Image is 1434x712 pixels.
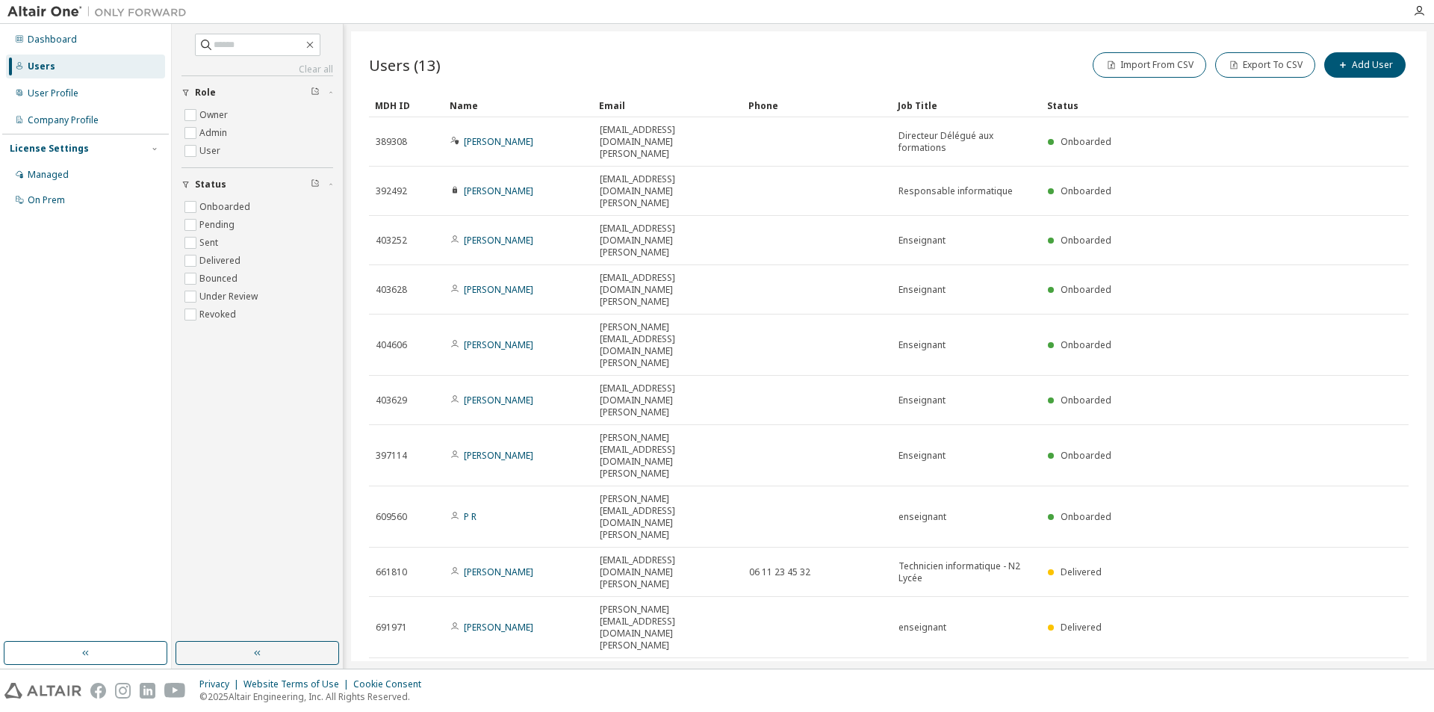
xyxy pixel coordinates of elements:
div: Job Title [898,93,1035,117]
label: User [199,142,223,160]
span: Onboarded [1061,510,1111,523]
span: enseignant [898,622,946,634]
label: Onboarded [199,198,253,216]
span: Enseignant [898,394,946,406]
span: Enseignant [898,339,946,351]
span: 392492 [376,185,407,197]
div: On Prem [28,194,65,206]
span: Users (13) [369,55,441,75]
a: [PERSON_NAME] [464,566,533,578]
span: Status [195,179,226,191]
span: 403252 [376,235,407,247]
div: Status [1047,93,1331,117]
button: Import From CSV [1093,52,1206,78]
a: [PERSON_NAME] [464,135,533,148]
label: Pending [199,216,238,234]
div: Privacy [199,678,243,690]
span: Enseignant [898,235,946,247]
span: Directeur Délégué aux formations [898,130,1034,154]
span: 389308 [376,136,407,148]
img: facebook.svg [90,683,106,699]
span: [PERSON_NAME][EMAIL_ADDRESS][DOMAIN_NAME][PERSON_NAME] [600,432,736,480]
div: Website Terms of Use [243,678,353,690]
p: © 2025 Altair Engineering, Inc. All Rights Reserved. [199,690,430,703]
span: 691971 [376,622,407,634]
a: [PERSON_NAME] [464,449,533,462]
span: Onboarded [1061,338,1111,351]
label: Sent [199,234,221,252]
label: Admin [199,124,230,142]
a: [PERSON_NAME] [464,621,533,634]
div: Phone [748,93,886,117]
div: Users [28,61,55,72]
span: 609560 [376,511,407,523]
span: [PERSON_NAME][EMAIL_ADDRESS][DOMAIN_NAME][PERSON_NAME] [600,493,736,541]
button: Role [181,76,333,109]
span: [EMAIL_ADDRESS][DOMAIN_NAME][PERSON_NAME] [600,383,736,418]
div: License Settings [10,143,89,155]
span: Onboarded [1061,449,1111,462]
span: Clear filter [311,87,320,99]
span: [EMAIL_ADDRESS][DOMAIN_NAME][PERSON_NAME] [600,554,736,590]
span: 403628 [376,284,407,296]
span: [EMAIL_ADDRESS][DOMAIN_NAME][PERSON_NAME] [600,124,736,160]
span: Onboarded [1061,234,1111,247]
div: Dashboard [28,34,77,46]
span: Responsable informatique [898,185,1013,197]
img: youtube.svg [164,683,186,699]
a: Clear all [181,64,333,75]
span: [EMAIL_ADDRESS][DOMAIN_NAME][PERSON_NAME] [600,272,736,308]
a: P R [464,510,477,523]
span: Onboarded [1061,283,1111,296]
span: Onboarded [1061,394,1111,406]
img: Altair One [7,4,194,19]
span: 403629 [376,394,407,406]
label: Revoked [199,306,239,324]
img: linkedin.svg [140,683,155,699]
a: [PERSON_NAME] [464,234,533,247]
span: 404606 [376,339,407,351]
div: Cookie Consent [353,678,430,690]
span: Clear filter [311,179,320,191]
div: User Profile [28,87,78,99]
span: Delivered [1061,566,1102,578]
a: [PERSON_NAME] [464,283,533,296]
span: Delivered [1061,621,1102,634]
span: 06 11 23 45 32 [749,566,810,578]
a: [PERSON_NAME] [464,185,533,197]
span: [EMAIL_ADDRESS][DOMAIN_NAME][PERSON_NAME] [600,173,736,209]
span: [PERSON_NAME][EMAIL_ADDRESS][DOMAIN_NAME][PERSON_NAME] [600,604,736,651]
label: Bounced [199,270,240,288]
span: Onboarded [1061,185,1111,197]
img: instagram.svg [115,683,131,699]
div: Managed [28,169,69,181]
a: [PERSON_NAME] [464,338,533,351]
div: Name [450,93,587,117]
div: MDH ID [375,93,438,117]
span: enseignant [898,511,946,523]
div: Company Profile [28,114,99,126]
span: Technicien informatique - N2 Lycée [898,560,1034,584]
button: Export To CSV [1215,52,1315,78]
span: [PERSON_NAME][EMAIL_ADDRESS][DOMAIN_NAME][PERSON_NAME] [600,321,736,369]
span: 397114 [376,450,407,462]
label: Under Review [199,288,261,306]
img: altair_logo.svg [4,683,81,699]
button: Add User [1324,52,1406,78]
span: 661810 [376,566,407,578]
span: Role [195,87,216,99]
label: Delivered [199,252,243,270]
label: Owner [199,106,231,124]
span: [EMAIL_ADDRESS][DOMAIN_NAME][PERSON_NAME] [600,223,736,259]
span: Enseignant [898,450,946,462]
div: Email [599,93,736,117]
button: Status [181,168,333,201]
span: Onboarded [1061,135,1111,148]
span: Enseignant [898,284,946,296]
a: [PERSON_NAME] [464,394,533,406]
